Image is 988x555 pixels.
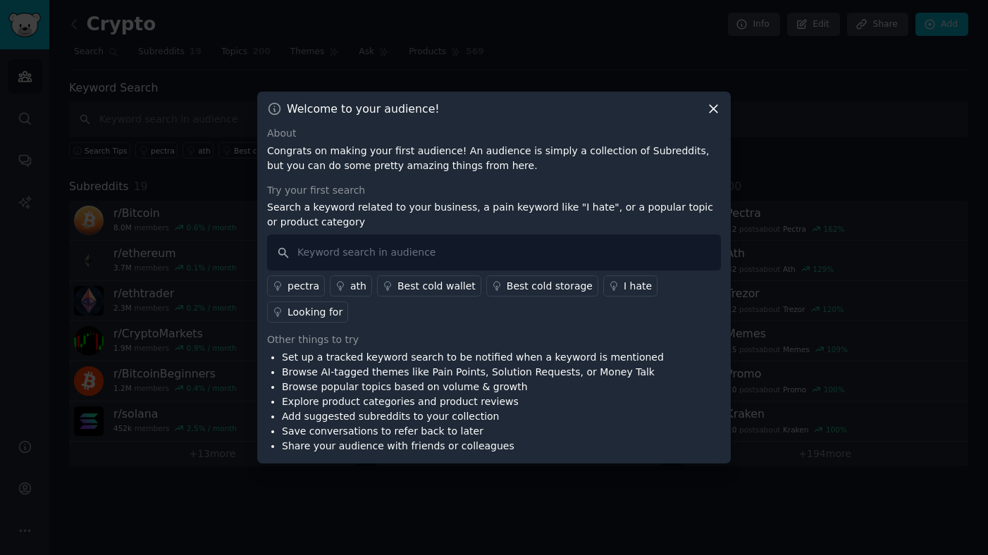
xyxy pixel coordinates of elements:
div: Best cold wallet [397,279,476,294]
input: Keyword search in audience [267,235,721,270]
div: Best cold storage [507,279,593,294]
div: I hate [624,279,652,294]
li: Browse popular topics based on volume & growth [282,380,664,394]
p: Search a keyword related to your business, a pain keyword like "I hate", or a popular topic or pr... [267,200,721,230]
div: Try your first search [267,183,721,198]
div: Other things to try [267,332,721,347]
li: Add suggested subreddits to your collection [282,409,664,424]
div: ath [350,279,366,294]
li: Explore product categories and product reviews [282,394,664,409]
a: Best cold storage [486,275,598,297]
li: Browse AI-tagged themes like Pain Points, Solution Requests, or Money Talk [282,365,664,380]
li: Set up a tracked keyword search to be notified when a keyword is mentioned [282,350,664,365]
div: Looking for [288,305,342,320]
div: About [267,126,721,141]
a: Best cold wallet [377,275,481,297]
div: pectra [288,279,319,294]
h3: Welcome to your audience! [287,101,440,116]
li: Share your audience with friends or colleagues [282,439,664,454]
a: pectra [267,275,325,297]
a: Looking for [267,301,348,323]
p: Congrats on making your first audience! An audience is simply a collection of Subreddits, but you... [267,144,721,173]
li: Save conversations to refer back to later [282,424,664,439]
a: I hate [603,275,657,297]
a: ath [330,275,372,297]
